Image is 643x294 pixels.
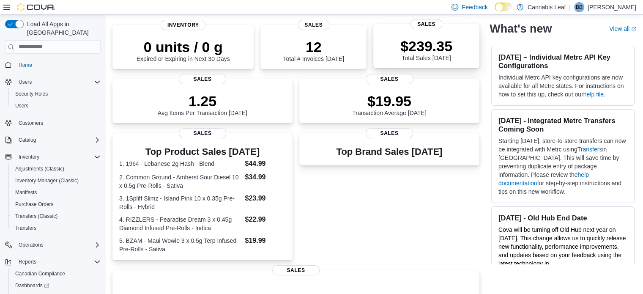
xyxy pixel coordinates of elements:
span: Home [15,60,101,70]
p: Individual Metrc API key configurations are now available for all Metrc states. For instructions ... [498,73,627,99]
button: Manifests [8,187,104,198]
a: Dashboards [12,280,52,291]
dd: $34.99 [245,172,285,182]
button: Home [2,59,104,71]
dd: $44.99 [245,159,285,169]
dt: 3. 1Spliff Slimz - Island Pink 10 x 0.35g Pre-Rolls - Hybrid [119,194,241,211]
span: Dashboards [15,282,49,289]
p: Cannabis Leaf [528,2,566,12]
span: Users [15,102,28,109]
span: BB [576,2,583,12]
span: Load All Apps in [GEOGRAPHIC_DATA] [24,20,101,37]
a: Transfers (Classic) [12,211,61,221]
button: Users [8,100,104,112]
p: $239.35 [400,38,452,55]
button: Purchase Orders [8,198,104,210]
span: Sales [366,128,413,138]
span: Home [19,62,32,69]
span: Adjustments (Classic) [12,164,101,174]
button: Customers [2,117,104,129]
button: Inventory Manager (Classic) [8,175,104,187]
span: Catalog [19,137,36,143]
span: Users [19,79,32,85]
span: Inventory [15,152,101,162]
div: Transaction Average [DATE] [352,93,427,116]
button: Users [15,77,35,87]
span: Purchase Orders [12,199,101,209]
span: Transfers [12,223,101,233]
span: Cova will be turning off Old Hub next year on [DATE]. This change allows us to quickly release ne... [498,226,626,275]
a: Adjustments (Classic) [12,164,68,174]
input: Dark Mode [495,3,512,11]
a: Manifests [12,187,40,198]
a: Users [12,101,32,111]
span: Sales [179,74,226,84]
button: Reports [2,256,104,268]
p: 12 [283,38,344,55]
span: Catalog [15,135,101,145]
h3: Top Product Sales [DATE] [119,147,286,157]
a: Inventory Manager (Classic) [12,176,82,186]
a: Canadian Compliance [12,269,68,279]
p: 1.25 [158,93,247,110]
a: help documentation [498,171,589,187]
dt: 1. 1964 - Lebanese 2g Hash - Blend [119,159,241,168]
h3: [DATE] - Integrated Metrc Transfers Coming Soon [498,116,627,133]
span: Operations [15,240,101,250]
button: Users [2,76,104,88]
button: Transfers [8,222,104,234]
span: Sales [272,265,320,275]
span: Customers [19,120,43,126]
svg: External link [631,27,636,32]
button: Reports [15,257,40,267]
span: Sales [410,19,442,29]
h2: What's new [490,22,552,36]
img: Cova [17,3,55,11]
dd: $23.99 [245,193,285,203]
button: Canadian Compliance [8,268,104,280]
a: Home [15,60,36,70]
span: Security Roles [15,91,48,97]
div: Avg Items Per Transaction [DATE] [158,93,247,116]
a: Transfers [12,223,40,233]
span: Users [12,101,101,111]
span: Inventory Manager (Classic) [15,177,79,184]
span: Feedback [462,3,487,11]
span: Inventory [19,154,39,160]
a: Purchase Orders [12,199,57,209]
span: Manifests [12,187,101,198]
button: Catalog [2,134,104,146]
a: help file [583,91,604,98]
dt: 5. BZAM - Maui Wowie 3 x 0.5g Terp Infused Pre-Rolls - Sativa [119,236,241,253]
a: Transfers [577,146,602,153]
button: Inventory [2,151,104,163]
a: Security Roles [12,89,51,99]
span: Canadian Compliance [12,269,101,279]
button: Security Roles [8,88,104,100]
span: Users [15,77,101,87]
span: Purchase Orders [15,201,54,208]
dd: $22.99 [245,214,285,225]
div: Total Sales [DATE] [400,38,452,61]
div: Bobby Bassi [574,2,584,12]
p: Starting [DATE], store-to-store transfers can now be integrated with Metrc using in [GEOGRAPHIC_D... [498,137,627,196]
span: Security Roles [12,89,101,99]
dd: $19.99 [245,236,285,246]
span: Inventory [161,20,206,30]
p: $19.95 [352,93,427,110]
button: Operations [2,239,104,251]
span: Canadian Compliance [15,270,65,277]
button: Adjustments (Classic) [8,163,104,175]
h3: [DATE] – Individual Metrc API Key Configurations [498,53,627,70]
span: Sales [179,128,226,138]
a: Customers [15,118,47,128]
div: Total # Invoices [DATE] [283,38,344,62]
button: Transfers (Classic) [8,210,104,222]
a: Dashboards [8,280,104,291]
dt: 4. RIZZLERS - Pearadise Dream 3 x 0.45g Diamond Infused Pre-Rolls - Indica [119,215,241,232]
span: Adjustments (Classic) [15,165,64,172]
button: Catalog [15,135,39,145]
span: Sales [366,74,413,84]
span: Operations [19,242,44,248]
